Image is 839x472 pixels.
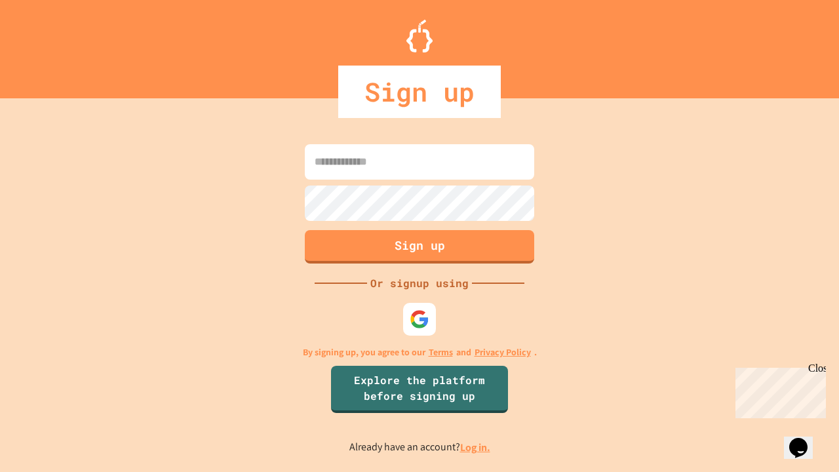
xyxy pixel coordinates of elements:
[406,20,433,52] img: Logo.svg
[410,309,429,329] img: google-icon.svg
[460,441,490,454] a: Log in.
[730,363,826,418] iframe: chat widget
[338,66,501,118] div: Sign up
[784,420,826,459] iframe: chat widget
[349,439,490,456] p: Already have an account?
[305,230,534,264] button: Sign up
[429,345,453,359] a: Terms
[5,5,90,83] div: Chat with us now!Close
[475,345,531,359] a: Privacy Policy
[367,275,472,291] div: Or signup using
[331,366,508,413] a: Explore the platform before signing up
[303,345,537,359] p: By signing up, you agree to our and .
